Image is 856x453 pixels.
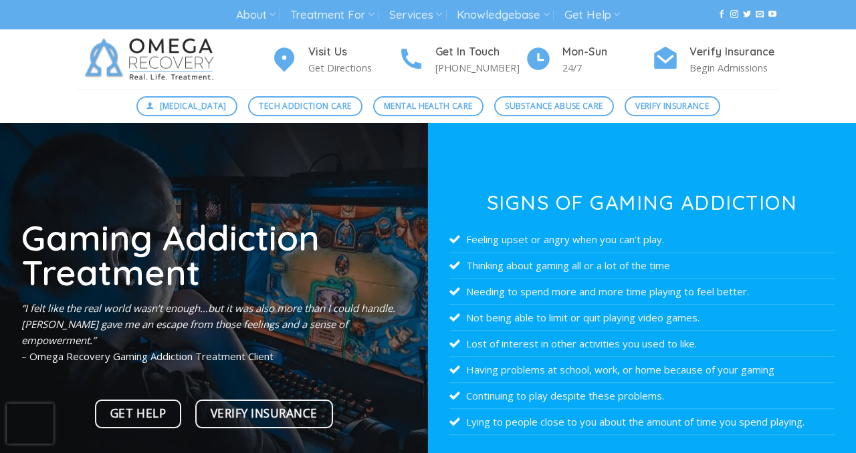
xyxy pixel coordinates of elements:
li: Lying to people close to you about the amount of time you spend playing. [449,409,835,435]
a: Treatment For [290,3,374,27]
p: [PHONE_NUMBER] [435,60,525,75]
h1: Gaming Addiction Treatment [21,220,407,290]
span: [MEDICAL_DATA] [160,100,227,112]
span: Tech Addiction Care [259,100,351,112]
li: Needing to spend more and more time playing to feel better. [449,279,835,305]
li: Thinking about gaming all or a lot of the time [449,253,835,279]
h3: Signs of Gaming Addiction [449,192,835,212]
h4: Visit Us [308,43,398,61]
a: Verify Insurance [625,96,720,116]
a: Tech Addiction Care [248,96,362,116]
a: Get Help [564,3,620,27]
iframe: reCAPTCHA [7,404,53,444]
a: Visit Us Get Directions [271,43,398,76]
a: Send us an email [756,10,764,19]
a: Follow on Instagram [730,10,738,19]
span: Verify Insurance [635,100,709,112]
a: Follow on Facebook [718,10,726,19]
a: Follow on YouTube [768,10,776,19]
img: Omega Recovery [77,29,227,90]
a: [MEDICAL_DATA] [136,96,238,116]
h4: Get In Touch [435,43,525,61]
a: Knowledgebase [457,3,549,27]
h4: Mon-Sun [562,43,652,61]
li: Feeling upset or angry when you can’t play. [449,226,835,253]
a: Verify Insurance [195,400,333,428]
a: Get In Touch [PHONE_NUMBER] [398,43,525,76]
p: Begin Admissions [689,60,779,75]
a: Substance Abuse Care [494,96,614,116]
li: Having problems at school, work, or home because of your gaming [449,357,835,383]
a: Mental Health Care [373,96,484,116]
a: Services [389,3,442,27]
em: “I felt like the real world wasn’t enough…but it was also more than I could handle. [PERSON_NAME]... [21,301,395,347]
li: Not being able to limit or quit playing video games. [449,305,835,331]
p: 24/7 [562,60,652,75]
span: Get Help [110,404,166,423]
a: Follow on Twitter [743,10,751,19]
li: Lost of interest in other activities you used to like. [449,331,835,357]
span: Verify Insurance [211,404,318,423]
span: Substance Abuse Care [505,100,603,112]
li: Continuing to play despite these problems. [449,383,835,409]
p: – Omega Recovery Gaming Addiction Treatment Client [21,300,407,364]
a: Get Help [95,400,181,428]
h4: Verify Insurance [689,43,779,61]
p: Get Directions [308,60,398,75]
a: About [236,3,276,27]
span: Mental Health Care [384,100,472,112]
a: Verify Insurance Begin Admissions [652,43,779,76]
